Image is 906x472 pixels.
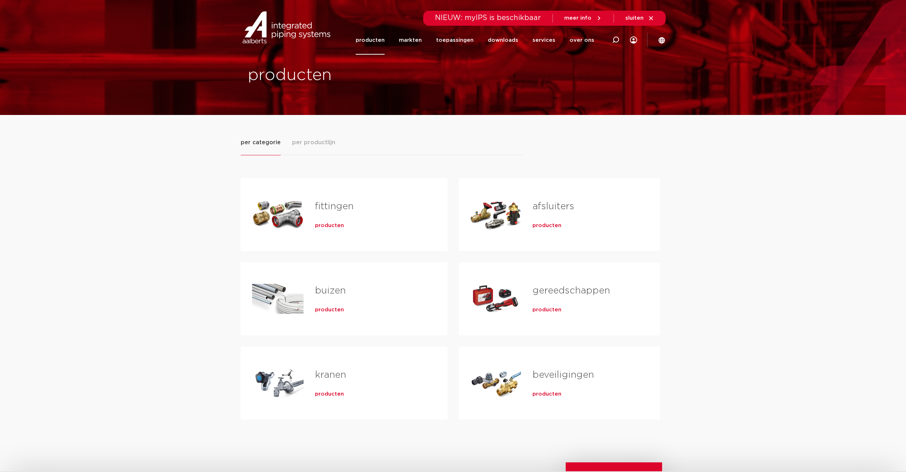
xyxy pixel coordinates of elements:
[356,26,594,55] nav: Menu
[435,14,541,21] span: NIEUW: myIPS is beschikbaar
[436,26,474,55] a: toepassingen
[248,64,450,87] h1: producten
[315,306,344,313] a: producten
[315,391,344,398] a: producten
[315,370,346,380] a: kranen
[625,15,644,21] span: sluiten
[570,26,594,55] a: over ons
[241,138,666,431] div: Tabs. Open items met enter of spatie, sluit af met escape en navigeer met de pijltoetsen.
[532,306,561,313] a: producten
[315,222,344,229] a: producten
[532,286,610,295] a: gereedschappen
[564,15,602,21] a: meer info
[532,222,561,229] a: producten
[564,15,591,21] span: meer info
[532,26,555,55] a: services
[630,26,637,55] div: my IPS
[532,391,561,398] a: producten
[292,138,335,147] span: per productlijn
[241,138,281,147] span: per categorie
[488,26,518,55] a: downloads
[625,15,654,21] a: sluiten
[399,26,422,55] a: markten
[532,202,574,211] a: afsluiters
[315,202,354,211] a: fittingen
[356,26,385,55] a: producten
[532,370,594,380] a: beveiligingen
[315,286,346,295] a: buizen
